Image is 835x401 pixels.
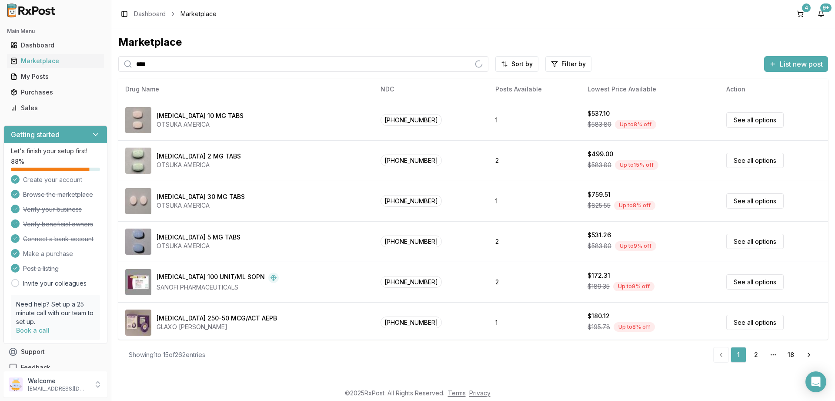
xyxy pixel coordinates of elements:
img: Admelog SoloStar 100 UNIT/ML SOPN [125,269,151,295]
span: Verify beneficial owners [23,220,93,229]
span: Marketplace [180,10,217,18]
button: Sort by [495,56,538,72]
div: Up to 8 % off [614,201,655,210]
span: 88 % [11,157,24,166]
button: My Posts [3,70,107,84]
div: [MEDICAL_DATA] 100 UNIT/ML SOPN [157,273,265,283]
h3: Getting started [11,129,60,140]
a: See all options [726,315,784,330]
a: 2 [748,347,764,363]
img: RxPost Logo [3,3,59,17]
div: $180.12 [588,312,610,320]
img: User avatar [9,377,23,391]
th: Lowest Price Available [581,79,719,100]
a: See all options [726,112,784,128]
img: Abilify 10 MG TABS [125,107,151,133]
button: Feedback [3,360,107,375]
span: Create your account [23,175,82,184]
img: Abilify 30 MG TABS [125,188,151,214]
span: $189.35 [588,282,610,291]
a: See all options [726,153,784,168]
span: $825.55 [588,201,611,210]
a: 18 [783,347,798,363]
div: Up to 9 % off [615,241,656,251]
span: Feedback [21,363,50,372]
span: [PHONE_NUMBER] [381,155,442,166]
a: Book a call [16,327,50,334]
button: Marketplace [3,54,107,68]
span: [PHONE_NUMBER] [381,276,442,288]
a: See all options [726,193,784,209]
div: [MEDICAL_DATA] 10 MG TABS [157,111,244,120]
th: Posts Available [488,79,581,100]
a: Marketplace [7,53,104,69]
span: [PHONE_NUMBER] [381,317,442,328]
div: GLAXO [PERSON_NAME] [157,323,277,331]
div: Showing 1 to 15 of 262 entries [129,350,205,359]
a: Sales [7,100,104,116]
span: Make a purchase [23,249,73,258]
div: $172.31 [588,271,610,280]
a: Purchases [7,84,104,100]
button: Support [3,344,107,360]
span: Post a listing [23,264,59,273]
div: My Posts [10,72,100,81]
button: Filter by [545,56,591,72]
button: Purchases [3,85,107,99]
div: Open Intercom Messenger [805,371,826,392]
div: Up to 8 % off [615,120,656,129]
a: See all options [726,234,784,249]
span: Filter by [561,60,586,68]
img: Abilify 2 MG TABS [125,148,151,174]
div: Up to 15 % off [615,160,658,170]
a: Privacy [469,389,491,397]
p: [EMAIL_ADDRESS][DOMAIN_NAME] [28,385,88,392]
td: 2 [488,262,581,302]
span: List new post [780,59,823,69]
div: Purchases [10,88,100,97]
span: Connect a bank account [23,235,94,243]
nav: pagination [713,347,818,363]
td: 2 [488,140,581,181]
div: OTSUKA AMERICA [157,161,241,169]
span: [PHONE_NUMBER] [381,114,442,126]
a: Dashboard [7,37,104,53]
span: [PHONE_NUMBER] [381,236,442,247]
div: $499.00 [588,150,613,158]
a: Terms [448,389,466,397]
div: Dashboard [10,41,100,50]
th: Action [719,79,828,100]
span: Browse the marketplace [23,190,93,199]
div: OTSUKA AMERICA [157,120,244,129]
span: $583.80 [588,120,611,129]
div: Marketplace [118,35,828,49]
button: Sales [3,101,107,115]
button: List new post [764,56,828,72]
a: Invite your colleagues [23,279,87,288]
img: Advair Diskus 250-50 MCG/ACT AEPB [125,310,151,336]
button: 9+ [814,7,828,21]
a: 1 [731,347,746,363]
img: Abilify 5 MG TABS [125,229,151,255]
a: Dashboard [134,10,166,18]
span: $195.78 [588,323,610,331]
div: 4 [802,3,811,12]
div: [MEDICAL_DATA] 30 MG TABS [157,192,245,201]
div: OTSUKA AMERICA [157,242,240,250]
span: Verify your business [23,205,82,214]
h2: Main Menu [7,28,104,35]
td: 1 [488,302,581,343]
p: Let's finish your setup first! [11,147,100,155]
span: $583.80 [588,242,611,250]
span: Sort by [511,60,533,68]
a: See all options [726,274,784,290]
span: [PHONE_NUMBER] [381,195,442,207]
a: Go to next page [800,347,818,363]
p: Welcome [28,377,88,385]
button: Dashboard [3,38,107,52]
a: 4 [793,7,807,21]
div: OTSUKA AMERICA [157,201,245,210]
div: [MEDICAL_DATA] 250-50 MCG/ACT AEPB [157,314,277,323]
div: $537.10 [588,109,610,118]
td: 1 [488,181,581,221]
